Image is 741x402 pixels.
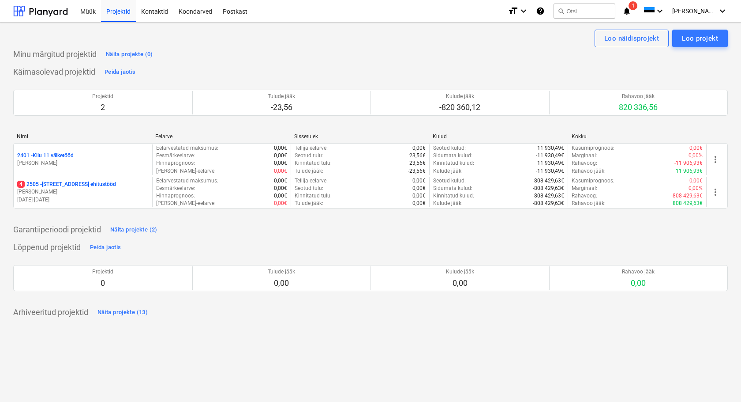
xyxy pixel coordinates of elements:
[433,167,463,175] p: Kulude jääk :
[412,144,426,152] p: 0,00€
[13,224,101,235] p: Garantiiperioodi projektid
[676,167,703,175] p: 11 906,93€
[268,102,295,113] p: -23,56
[572,152,597,159] p: Marginaal :
[518,6,529,16] i: keyboard_arrow_down
[622,268,655,276] p: Rahavoo jääk
[412,185,426,192] p: 0,00€
[412,177,426,185] p: 0,00€
[13,307,88,318] p: Arhiveeritud projektid
[671,192,703,200] p: -808 429,63€
[554,4,615,19] button: Otsi
[90,243,121,253] div: Peida jaotis
[689,177,703,185] p: 0,00€
[295,159,332,167] p: Kinnitatud tulu :
[409,152,426,159] p: 23,56€
[295,167,323,175] p: Tulude jääk :
[558,8,565,15] span: search
[433,133,564,140] div: Kulud
[433,152,472,159] p: Sidumata kulud :
[409,159,426,167] p: 23,56€
[17,152,149,167] div: 2401 -Kilu 11 väiketööd[PERSON_NAME]
[655,6,665,16] i: keyboard_arrow_down
[710,187,721,197] span: more_vert
[572,185,597,192] p: Marginaal :
[156,185,195,192] p: Eesmärkeelarve :
[536,167,564,175] p: -11 930,49€
[697,360,741,402] iframe: Chat Widget
[433,185,472,192] p: Sidumata kulud :
[295,152,323,159] p: Seotud tulu :
[110,225,157,235] div: Näita projekte (2)
[433,159,474,167] p: Kinnitatud kulud :
[446,268,474,276] p: Kulude jääk
[108,223,160,237] button: Näita projekte (2)
[294,133,426,140] div: Sissetulek
[622,278,655,288] p: 0,00
[572,177,614,185] p: Kasumiprognoos :
[104,47,155,61] button: Näita projekte (0)
[433,144,466,152] p: Seotud kulud :
[274,167,287,175] p: 0,00€
[689,185,703,192] p: 0,00%
[689,144,703,152] p: 0,00€
[433,177,466,185] p: Seotud kulud :
[717,6,728,16] i: keyboard_arrow_down
[572,200,606,207] p: Rahavoo jääk :
[17,152,74,159] p: 2401 - Kilu 11 väiketööd
[274,177,287,185] p: 0,00€
[105,67,135,77] div: Peida jaotis
[295,144,328,152] p: Tellija eelarve :
[17,196,149,204] p: [DATE] - [DATE]
[17,181,149,203] div: 42505 -[STREET_ADDRESS] ehitustööd[PERSON_NAME][DATE]-[DATE]
[268,278,295,288] p: 0,00
[439,93,480,100] p: Kulude jääk
[102,65,138,79] button: Peida jaotis
[619,93,658,100] p: Rahavoo jääk
[295,200,323,207] p: Tulude jääk :
[672,8,716,15] span: [PERSON_NAME]
[156,152,195,159] p: Eesmärkeelarve :
[622,6,631,16] i: notifications
[95,305,150,319] button: Näita projekte (13)
[92,93,113,100] p: Projektid
[156,200,216,207] p: [PERSON_NAME]-eelarve :
[674,159,703,167] p: -11 906,93€
[274,185,287,192] p: 0,00€
[682,33,718,44] div: Loo projekt
[156,177,218,185] p: Eelarvestatud maksumus :
[155,133,287,140] div: Eelarve
[533,185,564,192] p: -808 429,63€
[295,185,323,192] p: Seotud tulu :
[672,30,728,47] button: Loo projekt
[156,159,195,167] p: Hinnaprognoos :
[92,268,113,276] p: Projektid
[673,200,703,207] p: 808 429,63€
[17,133,148,140] div: Nimi
[274,152,287,159] p: 0,00€
[412,192,426,200] p: 0,00€
[17,181,116,188] p: 2505 - [STREET_ADDRESS] ehitustööd
[508,6,518,16] i: format_size
[274,144,287,152] p: 0,00€
[274,192,287,200] p: 0,00€
[619,102,658,113] p: 820 336,56
[604,33,659,44] div: Loo näidisprojekt
[156,144,218,152] p: Eelarvestatud maksumus :
[572,192,597,200] p: Rahavoog :
[412,200,426,207] p: 0,00€
[433,192,474,200] p: Kinnitatud kulud :
[92,278,113,288] p: 0
[629,1,637,10] span: 1
[156,192,195,200] p: Hinnaprognoos :
[13,67,95,77] p: Käimasolevad projektid
[446,278,474,288] p: 0,00
[13,49,97,60] p: Minu märgitud projektid
[572,159,597,167] p: Rahavoog :
[295,192,332,200] p: Kinnitatud tulu :
[572,133,703,140] div: Kokku
[92,102,113,113] p: 2
[537,144,564,152] p: 11 930,49€
[534,192,564,200] p: 808 429,63€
